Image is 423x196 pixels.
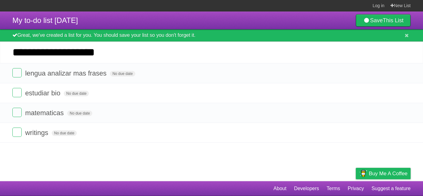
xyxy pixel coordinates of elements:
[25,129,50,137] span: writings
[110,71,135,76] span: No due date
[294,183,319,194] a: Developers
[25,69,108,77] span: lengua analizar mas frases
[12,16,78,24] span: My to-do list [DATE]
[327,183,340,194] a: Terms
[372,183,411,194] a: Suggest a feature
[12,68,22,77] label: Done
[369,168,408,179] span: Buy me a coffee
[348,183,364,194] a: Privacy
[273,183,286,194] a: About
[25,89,62,97] span: estudiar bio
[383,17,403,24] b: This List
[25,109,65,117] span: matematicas
[12,108,22,117] label: Done
[12,88,22,97] label: Done
[67,111,92,116] span: No due date
[359,168,367,179] img: Buy me a coffee
[356,168,411,179] a: Buy me a coffee
[52,130,77,136] span: No due date
[356,14,411,27] a: SaveThis List
[12,128,22,137] label: Done
[64,91,89,96] span: No due date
